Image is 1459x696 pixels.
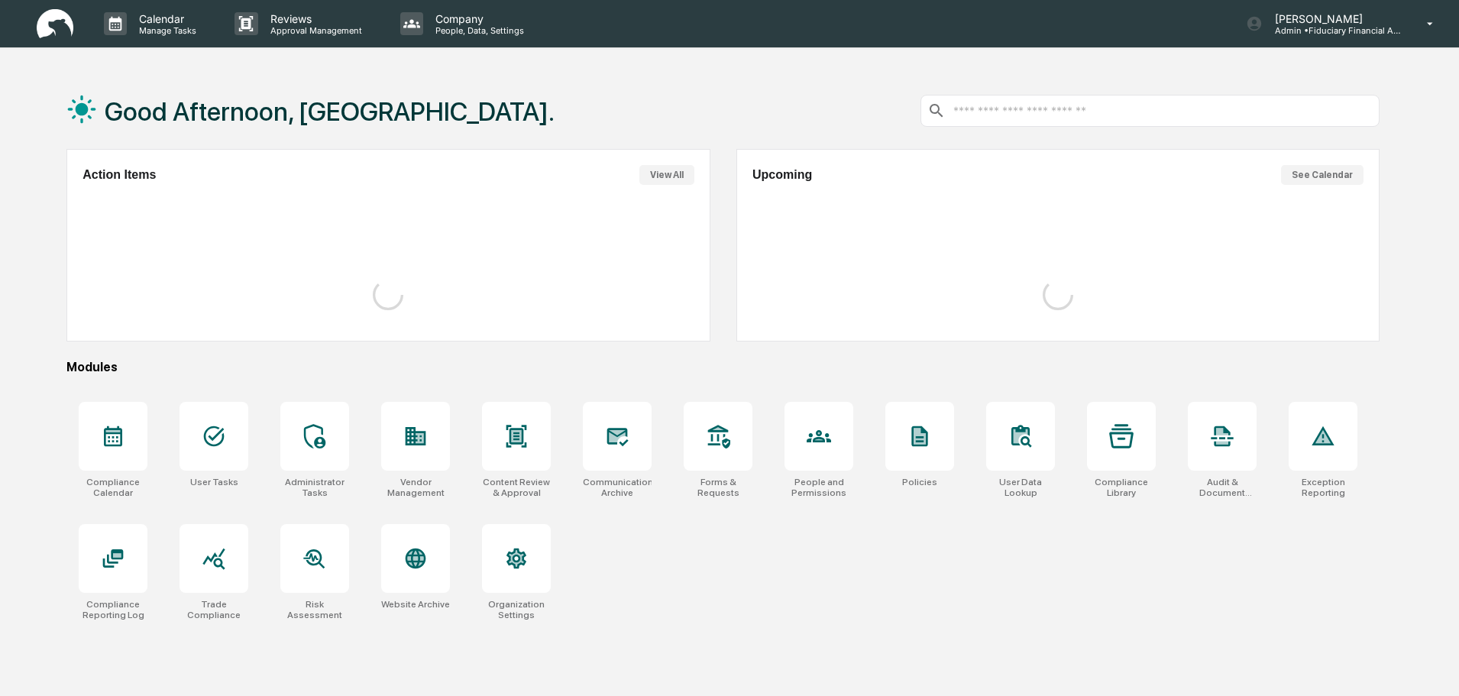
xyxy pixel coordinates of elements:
[258,12,370,25] p: Reviews
[986,477,1055,498] div: User Data Lookup
[1087,477,1156,498] div: Compliance Library
[79,599,147,620] div: Compliance Reporting Log
[127,12,204,25] p: Calendar
[280,599,349,620] div: Risk Assessment
[180,599,248,620] div: Trade Compliance
[258,25,370,36] p: Approval Management
[583,477,652,498] div: Communications Archive
[37,9,73,39] img: logo
[66,360,1380,374] div: Modules
[127,25,204,36] p: Manage Tasks
[639,165,694,185] button: View All
[1281,165,1364,185] button: See Calendar
[423,25,532,36] p: People, Data, Settings
[902,477,937,487] div: Policies
[82,168,156,182] h2: Action Items
[482,477,551,498] div: Content Review & Approval
[1289,477,1357,498] div: Exception Reporting
[79,477,147,498] div: Compliance Calendar
[752,168,812,182] h2: Upcoming
[1263,25,1405,36] p: Admin • Fiduciary Financial Advisors
[482,599,551,620] div: Organization Settings
[381,599,450,610] div: Website Archive
[381,477,450,498] div: Vendor Management
[105,96,555,127] h1: Good Afternoon, [GEOGRAPHIC_DATA].
[1188,477,1257,498] div: Audit & Document Logs
[280,477,349,498] div: Administrator Tasks
[1263,12,1405,25] p: [PERSON_NAME]
[190,477,238,487] div: User Tasks
[423,12,532,25] p: Company
[784,477,853,498] div: People and Permissions
[684,477,752,498] div: Forms & Requests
